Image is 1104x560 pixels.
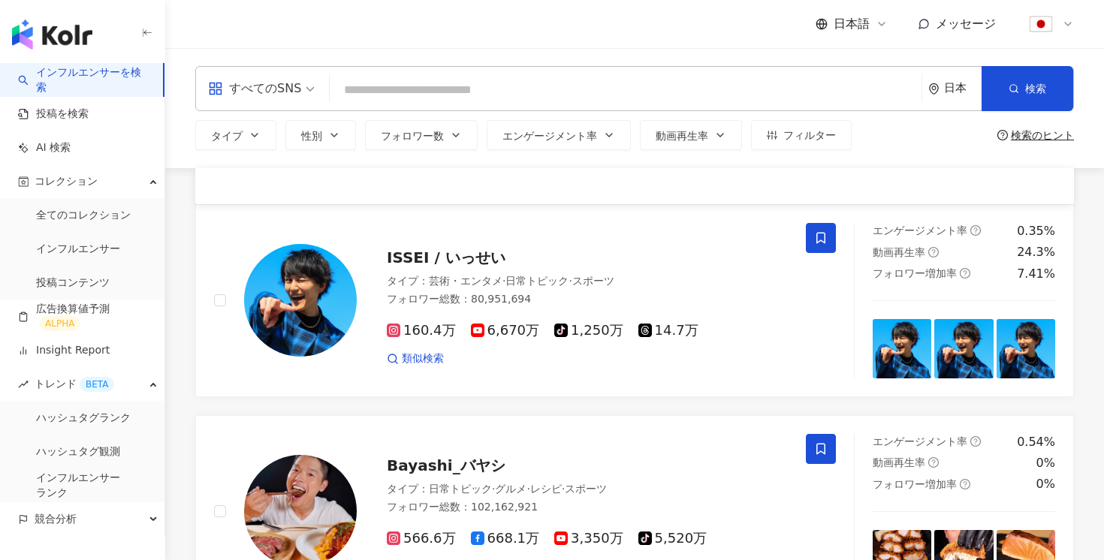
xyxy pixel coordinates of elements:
[960,268,970,278] span: question-circle
[387,456,505,474] span: Bayashi_バヤシ
[1036,455,1055,471] div: 0%
[638,323,698,339] span: 14.7万
[638,531,707,546] span: 5,520万
[505,275,569,287] span: 日常トピック
[569,275,572,287] span: ·
[429,275,502,287] span: 芸術・エンタメ
[18,65,151,95] a: searchインフルエンサーを検索
[970,225,981,236] span: question-circle
[36,411,131,426] a: ハッシュタグランク
[526,483,529,495] span: ·
[244,244,357,357] img: KOL Avatar
[1017,244,1055,260] div: 24.3%
[656,130,708,142] span: 動画再生率
[35,164,98,198] span: コレクション
[18,140,71,155] a: AI 検索
[944,82,982,95] div: 日本
[381,130,444,142] span: フォロワー数
[80,377,114,392] div: BETA
[873,435,967,447] span: エンゲージメント率
[387,531,456,546] span: 566.6万
[35,502,77,536] span: 競合分析
[1017,266,1055,282] div: 7.41%
[982,66,1073,111] button: 検索
[502,130,597,142] span: エンゲージメント率
[487,120,631,150] button: エンゲージメント率
[18,379,29,390] span: rise
[36,471,120,500] a: インフルエンサー ランク
[285,120,356,150] button: 性別
[834,16,870,32] span: 日本語
[36,275,110,291] a: 投稿コンテンツ
[301,130,322,142] span: 性別
[934,319,993,378] img: post-image
[997,319,1055,378] img: post-image
[492,483,495,495] span: ·
[365,120,478,150] button: フォロワー数
[211,130,243,142] span: タイプ
[18,343,110,358] a: Insight Report
[873,246,925,258] span: 動画再生率
[1017,434,1055,450] div: 0.54%
[1025,83,1046,95] span: 検索
[502,275,505,287] span: ·
[572,275,614,287] span: スポーツ
[402,351,444,366] span: 類似検索
[471,323,540,339] span: 6,670万
[928,457,939,468] span: question-circle
[18,302,152,332] a: 広告換算値予測ALPHA
[387,248,505,266] span: ISSEI / いっせい
[387,292,788,307] div: フォロワー総数 ： 80,951,694
[783,129,836,141] span: フィルター
[751,120,852,150] button: フィルター
[495,483,526,495] span: グルメ
[1036,476,1055,492] div: 0%
[36,444,120,459] a: ハッシュタグ観測
[640,120,742,150] button: 動画再生率
[36,208,131,223] a: 全てのコレクション
[873,319,931,378] img: post-image
[195,120,276,150] button: タイプ
[1027,10,1055,38] img: flag-Japan-800x800.png
[554,531,623,546] span: 3,350万
[873,224,967,236] span: エンゲージメント率
[970,436,981,447] span: question-circle
[387,323,456,339] span: 160.4万
[928,83,940,95] span: environment
[208,81,223,96] span: appstore
[873,478,957,490] span: フォロワー増加率
[997,130,1008,140] span: question-circle
[36,242,120,257] a: インフルエンサー
[195,204,1074,397] a: KOL AvatarISSEI / いっせいタイプ：芸術・エンタメ·日常トピック·スポーツフォロワー総数：80,951,694160.4万6,670万1,250万14.7万類似検索エンゲージメン...
[554,323,623,339] span: 1,250万
[387,500,788,515] div: フォロワー総数 ： 102,162,921
[562,483,565,495] span: ·
[1011,129,1074,141] div: 検索のヒント
[960,479,970,489] span: question-circle
[471,531,540,546] span: 668.1万
[387,274,788,289] div: タイプ ：
[12,20,92,50] img: logo
[35,367,114,401] span: トレンド
[565,483,607,495] span: スポーツ
[387,351,444,366] a: 類似検索
[18,107,89,122] a: 投稿を検索
[873,267,957,279] span: フォロワー増加率
[530,483,562,495] span: レシピ
[429,483,492,495] span: 日常トピック
[928,247,939,257] span: question-circle
[873,456,925,468] span: 動画再生率
[1017,223,1055,239] div: 0.35%
[387,482,788,497] div: タイプ ：
[208,77,301,101] div: すべてのSNS
[936,17,996,31] span: メッセージ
